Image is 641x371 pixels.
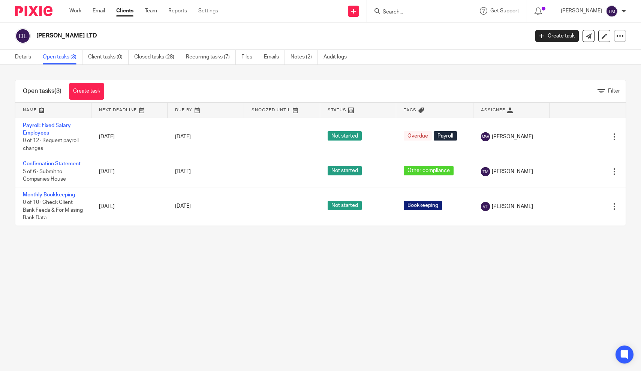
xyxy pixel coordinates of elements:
[404,108,416,112] span: Tags
[23,161,81,166] a: Confirmation Statement
[404,166,454,175] span: Other compliance
[241,50,258,64] a: Files
[175,134,191,139] span: [DATE]
[43,50,82,64] a: Open tasks (3)
[606,5,618,17] img: svg%3E
[15,28,31,44] img: svg%3E
[561,7,602,15] p: [PERSON_NAME]
[69,7,81,15] a: Work
[145,7,157,15] a: Team
[404,201,442,210] span: Bookkeeping
[91,156,168,187] td: [DATE]
[481,167,490,176] img: svg%3E
[264,50,285,64] a: Emails
[91,187,168,226] td: [DATE]
[404,131,432,141] span: Overdue
[93,7,105,15] a: Email
[134,50,180,64] a: Closed tasks (28)
[15,50,37,64] a: Details
[23,138,79,151] span: 0 of 12 · Request payroll changes
[36,32,427,40] h2: [PERSON_NAME] LTD
[175,169,191,174] span: [DATE]
[608,88,620,94] span: Filter
[323,50,352,64] a: Audit logs
[54,88,61,94] span: (3)
[23,87,61,95] h1: Open tasks
[88,50,129,64] a: Client tasks (0)
[434,131,457,141] span: Payroll
[382,9,449,16] input: Search
[198,7,218,15] a: Settings
[69,83,104,100] a: Create task
[252,108,291,112] span: Snoozed Until
[492,168,533,175] span: [PERSON_NAME]
[186,50,236,64] a: Recurring tasks (7)
[23,192,75,197] a: Monthly Bookkeeping
[175,204,191,209] span: [DATE]
[168,7,187,15] a: Reports
[91,118,168,156] td: [DATE]
[23,169,66,182] span: 5 of 6 · Submit to Companies House
[328,201,362,210] span: Not started
[116,7,133,15] a: Clients
[328,166,362,175] span: Not started
[535,30,579,42] a: Create task
[23,123,71,136] a: Payroll: Fixed Salary Employees
[23,200,83,220] span: 0 of 10 · Check Client Bank Feeds & For Missing Bank Data
[481,202,490,211] img: svg%3E
[291,50,318,64] a: Notes (2)
[492,203,533,210] span: [PERSON_NAME]
[492,133,533,141] span: [PERSON_NAME]
[328,108,346,112] span: Status
[328,131,362,141] span: Not started
[15,6,52,16] img: Pixie
[490,8,519,13] span: Get Support
[481,132,490,141] img: svg%3E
